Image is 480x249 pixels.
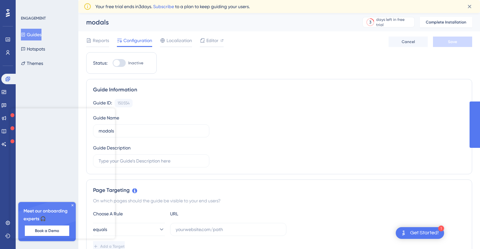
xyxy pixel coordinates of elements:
[206,37,218,44] span: Editor
[369,20,371,25] div: 3
[95,3,250,10] span: Your free trial ends in 3 days. to a plan to keep guiding your users.
[93,37,109,44] span: Reports
[118,101,130,106] div: 150554
[93,86,465,94] div: Guide Information
[93,186,465,194] div: Page Targeting
[448,39,457,44] span: Save
[176,226,281,233] input: yourwebsite.com/path
[433,37,472,47] button: Save
[21,43,45,55] button: Hotspots
[93,99,112,107] div: Guide ID:
[93,210,165,218] div: Choose A Rule
[389,37,428,47] button: Cancel
[396,227,444,239] div: Open Get Started! checklist, remaining modules: 1
[170,210,242,218] div: URL
[153,4,174,9] a: Subscribe
[402,39,415,44] span: Cancel
[123,37,152,44] span: Configuration
[21,57,43,69] button: Themes
[99,157,204,164] input: Type your Guide’s Description here
[376,17,412,27] div: days left in free trial
[426,20,466,25] span: Complete Installation
[99,127,204,134] input: Type your Guide’s Name here
[128,60,143,66] span: Inactive
[453,223,472,243] iframe: UserGuiding AI Assistant Launcher
[21,29,41,40] button: Guides
[400,229,408,237] img: launcher-image-alternative-text
[410,229,439,237] div: Get Started!
[438,226,444,231] div: 1
[86,18,346,27] div: modals
[93,197,465,205] div: On which pages should the guide be visible to your end users?
[21,16,46,21] div: ENGAGEMENT
[167,37,192,44] span: Localization
[100,244,125,249] span: Add a Target
[93,223,165,236] button: equals
[93,59,107,67] div: Status:
[420,17,472,27] button: Complete Installation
